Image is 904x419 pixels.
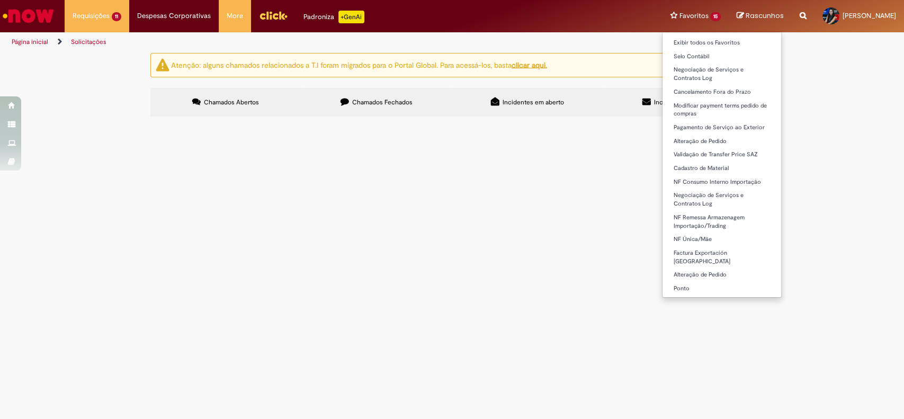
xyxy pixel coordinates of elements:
[663,122,781,133] a: Pagamento de Serviço ao Exterior
[663,64,781,84] a: Negociação de Serviços e Contratos Log
[259,7,288,23] img: click_logo_yellow_360x200.png
[512,60,547,69] a: clicar aqui.
[663,176,781,188] a: NF Consumo Interno Importação
[663,269,781,281] a: Alteração de Pedido
[663,190,781,209] a: Negociação de Serviços e Contratos Log
[112,12,121,21] span: 11
[663,212,781,231] a: NF Remessa Armazenagem Importação/Trading
[663,163,781,174] a: Cadastro de Material
[663,100,781,120] a: Modificar payment terms pedido de compras
[338,11,364,23] p: +GenAi
[663,283,781,295] a: Ponto
[137,11,211,21] span: Despesas Corporativas
[679,11,708,21] span: Favoritos
[12,38,48,46] a: Página inicial
[663,37,781,49] a: Exibir todos os Favoritos
[663,149,781,161] a: Validação de Transfer Price SAZ
[663,51,781,63] a: Selo Contábil
[73,11,110,21] span: Requisições
[663,86,781,98] a: Cancelamento Fora do Prazo
[843,11,896,20] span: [PERSON_NAME]
[654,98,714,106] span: Incidentes Fechados
[710,12,721,21] span: 15
[204,98,259,106] span: Chamados Abertos
[662,32,782,298] ul: Favoritos
[663,247,781,267] a: Factura Exportación [GEOGRAPHIC_DATA]
[737,11,784,21] a: Rascunhos
[503,98,564,106] span: Incidentes em aberto
[71,38,106,46] a: Solicitações
[1,5,56,26] img: ServiceNow
[663,136,781,147] a: Alteração de Pedido
[8,32,595,52] ul: Trilhas de página
[352,98,413,106] span: Chamados Fechados
[303,11,364,23] div: Padroniza
[663,234,781,245] a: NF Única/Mãe
[227,11,243,21] span: More
[746,11,784,21] span: Rascunhos
[171,60,547,69] ng-bind-html: Atenção: alguns chamados relacionados a T.I foram migrados para o Portal Global. Para acessá-los,...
